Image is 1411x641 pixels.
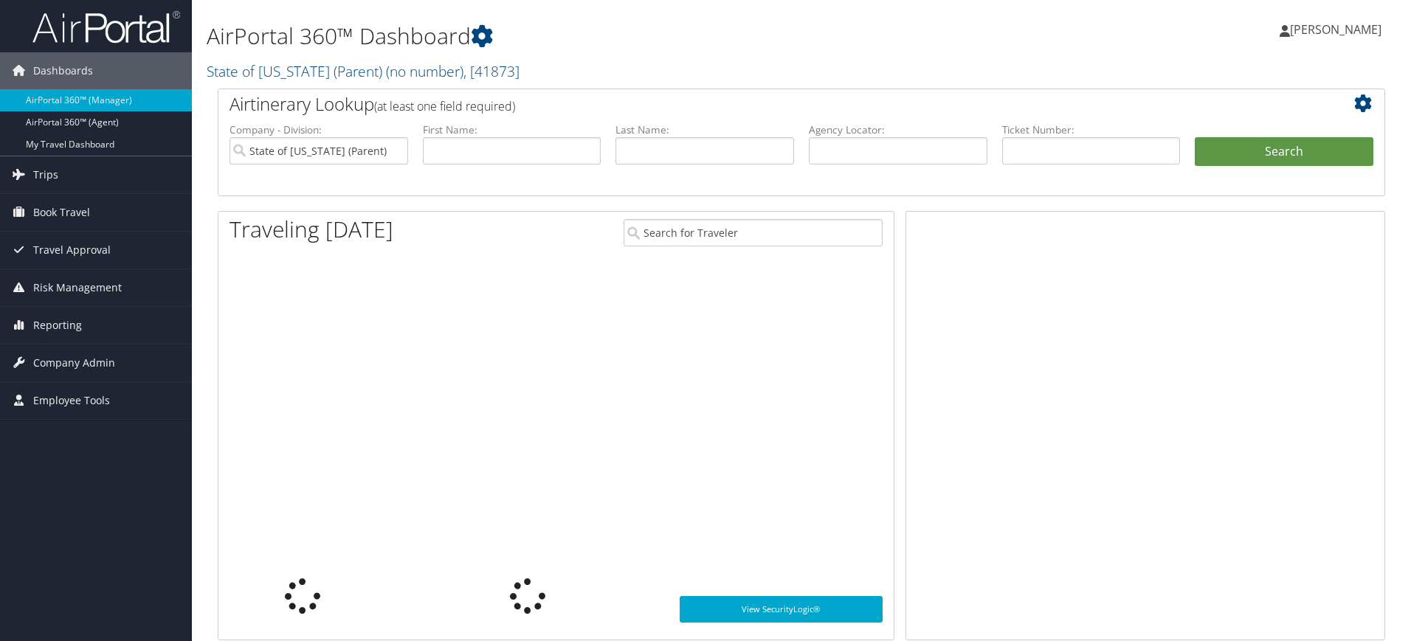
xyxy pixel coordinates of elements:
[230,91,1276,117] h2: Airtinerary Lookup
[1195,137,1373,167] button: Search
[230,122,408,137] label: Company - Division:
[809,122,987,137] label: Agency Locator:
[207,21,1000,52] h1: AirPortal 360™ Dashboard
[1002,122,1181,137] label: Ticket Number:
[33,194,90,231] span: Book Travel
[680,596,883,623] a: View SecurityLogic®
[33,344,115,381] span: Company Admin
[230,214,393,245] h1: Traveling [DATE]
[423,122,601,137] label: First Name:
[386,61,463,81] span: ( no number )
[33,232,111,268] span: Travel Approval
[33,269,122,306] span: Risk Management
[1280,7,1396,52] a: [PERSON_NAME]
[624,219,883,246] input: Search for Traveler
[32,10,180,44] img: airportal-logo.png
[33,52,93,89] span: Dashboards
[207,61,520,81] a: State of [US_STATE] (Parent)
[33,156,58,193] span: Trips
[463,61,520,81] span: , [ 41873 ]
[1290,21,1381,38] span: [PERSON_NAME]
[615,122,794,137] label: Last Name:
[33,307,82,344] span: Reporting
[374,98,515,114] span: (at least one field required)
[33,382,110,419] span: Employee Tools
